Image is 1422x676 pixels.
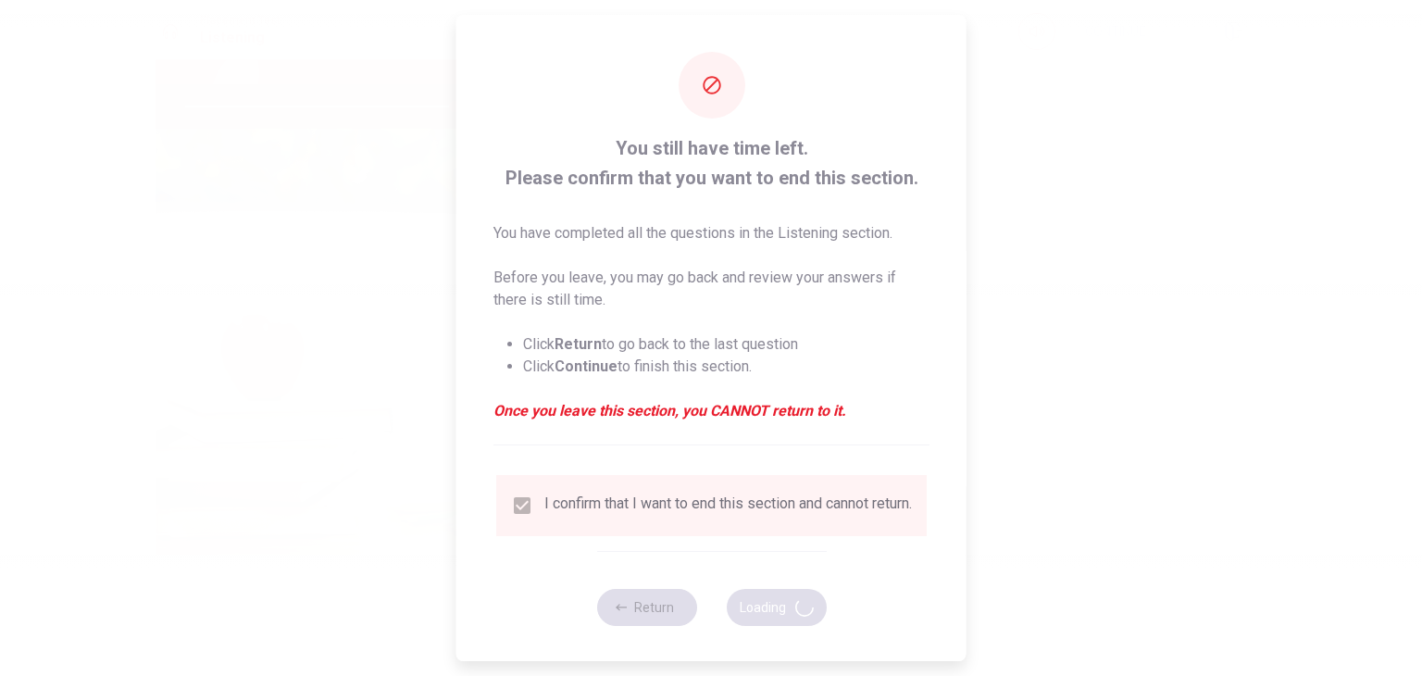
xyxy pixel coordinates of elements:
div: I confirm that I want to end this section and cannot return. [544,494,912,517]
p: You have completed all the questions in the Listening section. [493,222,929,244]
em: Once you leave this section, you CANNOT return to it. [493,400,929,422]
li: Click to finish this section. [523,356,929,378]
button: Loading [726,589,826,626]
button: Return [596,589,696,626]
strong: Return [555,335,602,353]
p: Before you leave, you may go back and review your answers if there is still time. [493,267,929,311]
span: You still have time left. Please confirm that you want to end this section. [493,133,929,193]
strong: Continue [555,357,617,375]
li: Click to go back to the last question [523,333,929,356]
